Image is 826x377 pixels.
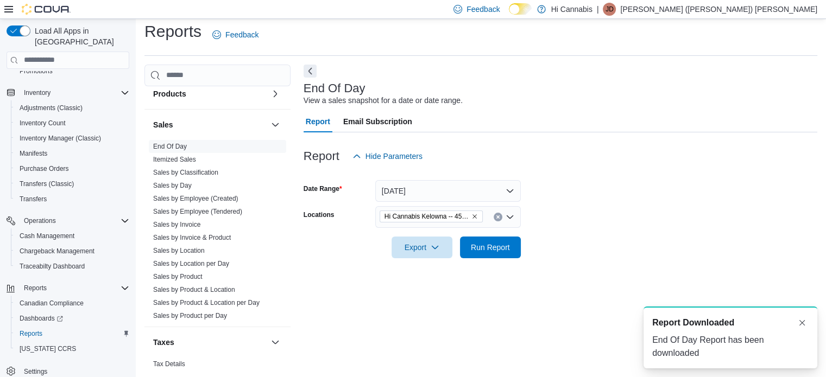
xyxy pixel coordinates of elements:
[15,117,70,130] a: Inventory Count
[652,316,734,329] span: Report Downloaded
[15,147,52,160] a: Manifests
[365,151,423,162] span: Hide Parameters
[153,207,242,216] span: Sales by Employee (Tendered)
[144,21,201,42] h1: Reports
[153,220,200,229] span: Sales by Invoice
[20,134,101,143] span: Inventory Manager (Classic)
[494,213,502,221] button: Clear input
[304,210,335,219] label: Locations
[153,311,227,320] span: Sales by Product per Day
[153,360,185,368] a: Tax Details
[11,191,134,207] button: Transfers
[269,336,282,349] button: Taxes
[15,229,129,242] span: Cash Management
[24,88,51,97] span: Inventory
[15,342,129,355] span: Washington CCRS
[15,147,129,160] span: Manifests
[15,260,129,273] span: Traceabilty Dashboard
[11,176,134,191] button: Transfers (Classic)
[20,149,47,158] span: Manifests
[15,162,129,175] span: Purchase Orders
[153,168,218,177] span: Sales by Classification
[2,280,134,296] button: Reports
[15,132,129,145] span: Inventory Manager (Classic)
[20,67,53,75] span: Promotions
[15,65,57,78] a: Promotions
[15,177,129,190] span: Transfers (Classic)
[153,143,187,150] a: End Of Day
[153,247,205,254] a: Sales by Location
[153,221,200,228] a: Sales by Invoice
[153,155,196,164] span: Itemized Sales
[375,180,521,202] button: [DATE]
[20,329,42,338] span: Reports
[471,213,478,220] button: Remove Hi Cannabis Kelowna -- 450364 from selection in this group
[384,211,469,222] span: Hi Cannabis Kelowna -- 450364
[153,299,260,306] a: Sales by Product & Location per Day
[15,312,67,325] a: Dashboards
[20,214,129,227] span: Operations
[153,360,185,368] span: Tax Details
[597,3,599,16] p: |
[153,272,203,281] span: Sales by Product
[15,297,88,310] a: Canadian Compliance
[30,25,129,47] span: Load All Apps in [GEOGRAPHIC_DATA]
[11,228,134,244] button: Cash Management
[11,326,134,341] button: Reports
[269,118,282,131] button: Sales
[20,262,85,271] span: Traceabilty Dashboard
[153,234,231,241] a: Sales by Invoice & Product
[304,150,339,163] h3: Report
[15,312,129,325] span: Dashboards
[343,111,412,132] span: Email Subscription
[15,245,129,258] span: Chargeback Management
[24,284,47,292] span: Reports
[606,3,614,16] span: JD
[153,194,238,203] span: Sales by Employee (Created)
[11,63,134,79] button: Promotions
[153,195,238,202] a: Sales by Employee (Created)
[15,162,73,175] a: Purchase Orders
[506,213,514,221] button: Open list of options
[20,214,60,227] button: Operations
[11,259,134,274] button: Traceabilty Dashboard
[15,193,51,206] a: Transfers
[2,213,134,228] button: Operations
[603,3,616,16] div: Jeff (Dumas) Norodom Chiang
[20,247,94,255] span: Chargeback Management
[20,195,47,203] span: Transfers
[15,193,129,206] span: Transfers
[306,111,330,132] span: Report
[398,237,446,258] span: Export
[153,285,235,294] span: Sales by Product & Location
[15,327,47,340] a: Reports
[20,282,51,295] button: Reports
[144,140,291,327] div: Sales
[15,229,79,242] a: Cash Management
[304,95,463,106] div: View a sales snapshot for a date or date range.
[20,344,76,353] span: [US_STATE] CCRS
[153,208,242,215] a: Sales by Employee (Tendered)
[153,260,229,267] a: Sales by Location per Day
[11,100,134,116] button: Adjustments (Classic)
[15,327,129,340] span: Reports
[153,88,186,99] h3: Products
[269,87,282,100] button: Products
[20,119,66,127] span: Inventory Count
[471,242,510,253] span: Run Report
[392,237,452,258] button: Export
[15,297,129,310] span: Canadian Compliance
[153,337,174,348] h3: Taxes
[15,101,129,114] span: Adjustments (Classic)
[15,342,80,355] a: [US_STATE] CCRS
[796,316,809,329] button: Dismiss toast
[15,132,105,145] a: Inventory Manager (Classic)
[11,244,134,259] button: Chargeback Management
[153,88,267,99] button: Products
[11,116,134,131] button: Inventory Count
[2,85,134,100] button: Inventory
[460,237,521,258] button: Run Report
[20,86,55,99] button: Inventory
